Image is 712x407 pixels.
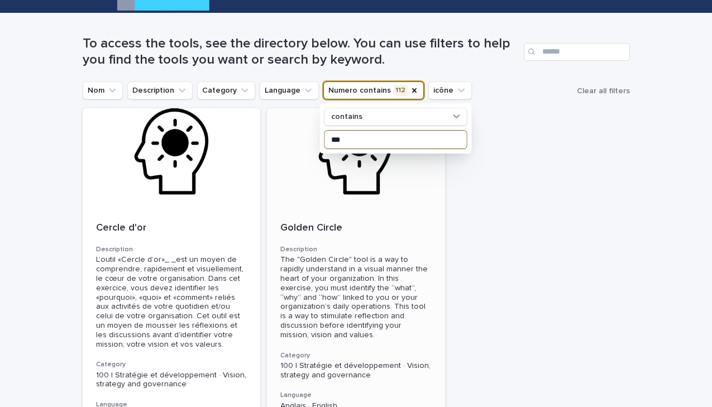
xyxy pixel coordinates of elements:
[260,82,319,99] button: Language
[83,82,123,99] button: Nom
[83,36,519,68] h1: To access the tools, see the directory below. You can use filters to help you find the tools you ...
[280,361,432,380] p: 100 | Stratégie et développement · Vision, strategy and governance
[280,222,432,234] p: Golden Circle
[197,82,255,99] button: Category
[96,245,247,254] h3: Description
[331,112,362,122] p: contains
[96,222,247,234] p: Cercle d'or
[428,82,472,99] button: icône
[280,255,432,339] div: The "Golden Circle" tool is a way to rapidly understand in a visual manner the heart of your orga...
[280,351,432,360] h3: Category
[127,82,193,99] button: Description
[572,83,630,99] button: Clear all filters
[323,82,424,99] button: Numero
[280,391,432,400] h3: Language
[96,255,247,349] div: L’outil «Cercle d’or»_ _est un moyen de comprendre, rapidement et visuellement, le cœur de votre ...
[280,245,432,254] h3: Description
[524,43,630,61] input: Search
[96,371,247,390] p: 100 | Stratégie et développement · Vision, strategy and governance
[96,360,247,369] h3: Category
[577,87,630,95] span: Clear all filters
